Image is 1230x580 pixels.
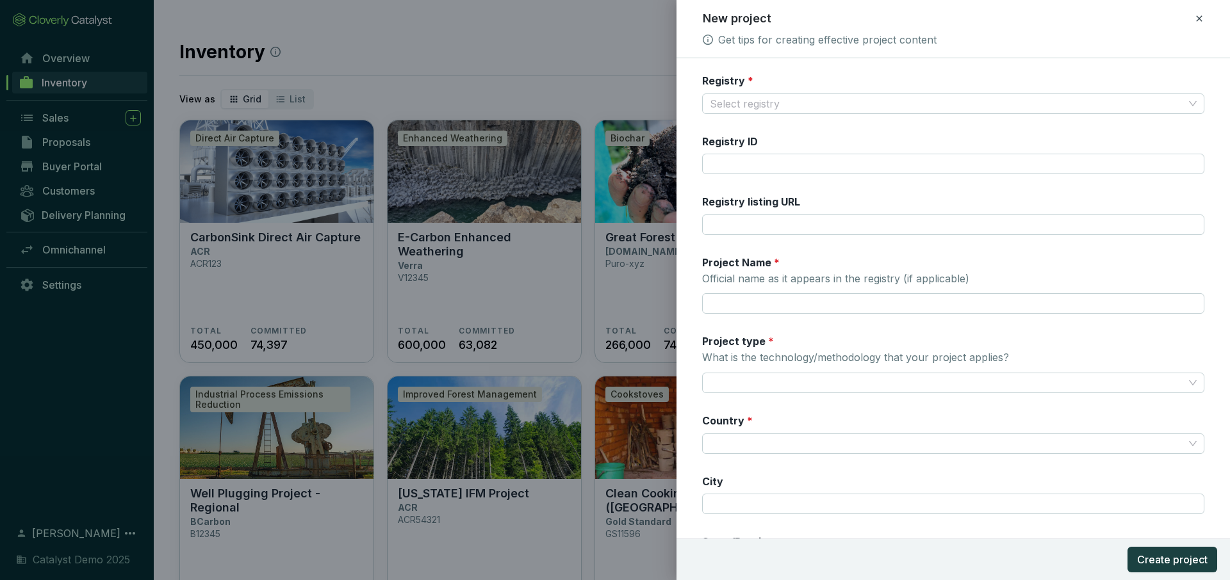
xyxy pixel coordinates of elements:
p: What is the technology/methodology that your project applies? [702,351,1009,365]
label: Registry [702,74,753,88]
p: Official name as it appears in the registry (if applicable) [702,272,969,286]
label: Project Name [702,255,780,270]
label: Country [702,414,753,428]
span: Create project [1137,552,1208,567]
label: City [702,474,723,488]
button: Create project [1127,547,1217,572]
a: Get tips for creating effective project content [718,32,937,47]
label: Project type [702,334,774,348]
label: Registry listing URL [702,195,800,209]
label: Registry ID [702,134,758,149]
h2: New project [703,10,771,27]
label: State/Province [702,535,780,549]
